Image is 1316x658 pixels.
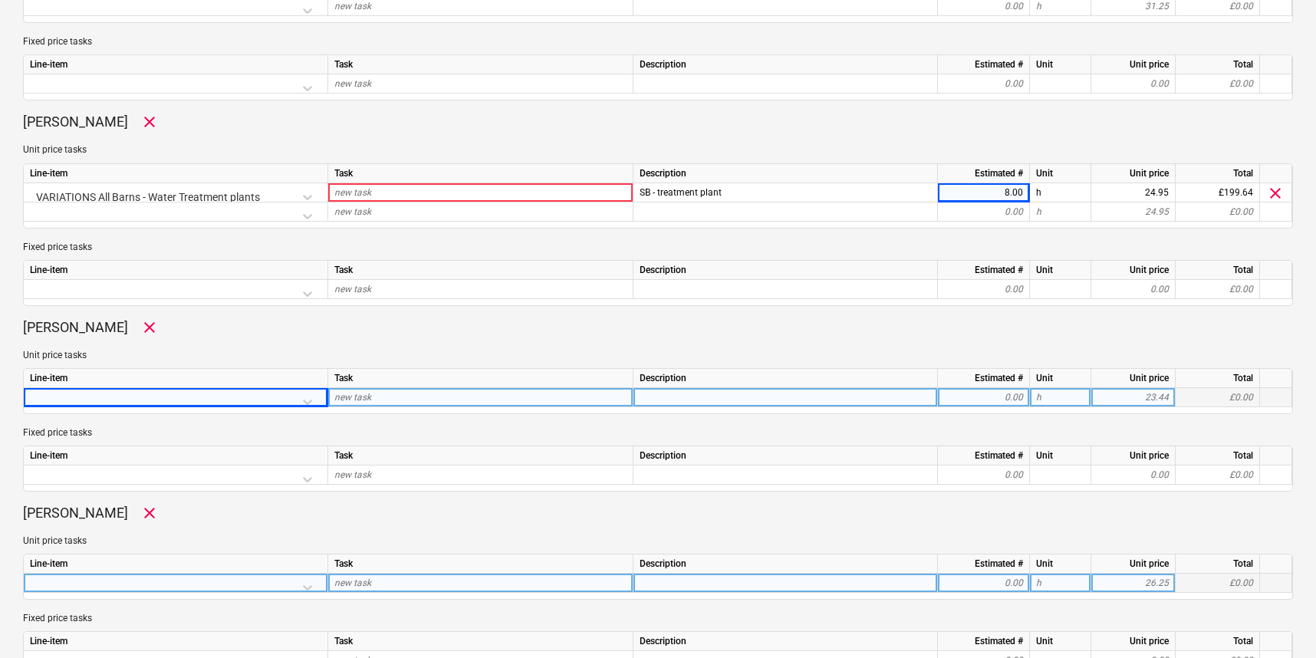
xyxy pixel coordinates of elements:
div: Line-item [24,632,328,651]
div: Estimated # [938,446,1030,466]
div: Total [1176,164,1260,183]
div: Unit price [1091,261,1176,280]
div: 0.00 [944,74,1023,94]
div: £0.00 [1176,388,1260,407]
div: Unit [1030,164,1091,183]
div: Unit [1030,261,1091,280]
div: h [1030,202,1091,222]
span: Remove worker [140,113,159,131]
div: £0.00 [1176,280,1260,299]
div: Estimated # [938,164,1030,183]
span: new task [334,577,371,588]
div: Task [328,632,633,651]
div: £0.00 [1176,74,1260,94]
div: Estimated # [938,554,1030,574]
div: Description [633,261,938,280]
div: 24.95 [1097,202,1169,222]
span: new task [334,392,371,403]
div: Description [633,632,938,651]
div: Unit [1030,554,1091,574]
div: 23.44 [1097,388,1169,407]
p: Unit price tasks [23,535,1293,548]
div: Unit price [1091,55,1176,74]
div: Task [328,55,633,74]
span: new task [334,469,371,480]
p: Fixed price tasks [23,35,1293,48]
div: Unit price [1091,446,1176,466]
div: Line-item [24,446,328,466]
p: [PERSON_NAME] [23,318,128,337]
div: Description [633,164,938,183]
div: 0.00 [944,574,1023,593]
div: Unit [1030,446,1091,466]
div: Line-item [24,55,328,74]
div: Task [328,369,633,388]
div: 0.00 [1097,74,1169,94]
div: Unit [1030,632,1091,651]
div: SB - treatment plant [633,183,938,202]
div: 0.00 [944,466,1023,485]
div: Description [633,369,938,388]
div: Task [328,164,633,183]
span: new task [334,1,371,12]
p: [PERSON_NAME] [23,113,128,131]
div: Total [1176,261,1260,280]
div: Total [1176,554,1260,574]
div: Estimated # [938,55,1030,74]
div: 0.00 [1097,280,1169,299]
span: new task [334,206,371,217]
div: h [1030,574,1091,593]
div: £0.00 [1176,466,1260,485]
div: 0.00 [944,202,1023,222]
div: Estimated # [938,369,1030,388]
p: Fixed price tasks [23,241,1293,254]
span: clear [1266,183,1285,202]
div: Line-item [24,369,328,388]
div: Line-item [24,164,328,183]
span: new task [334,187,371,198]
div: Task [328,554,633,574]
div: 26.25 [1097,574,1169,593]
div: Estimated # [938,632,1030,651]
div: Line-item [24,554,328,574]
div: 24.95 [1097,183,1169,202]
div: 0.00 [944,280,1023,299]
div: Description [633,446,938,466]
div: 0.00 [944,388,1023,407]
p: [PERSON_NAME] [23,504,128,522]
div: h [1030,183,1091,202]
div: Task [328,261,633,280]
div: Unit price [1091,554,1176,574]
p: Unit price tasks [23,143,1293,156]
p: Unit price tasks [23,349,1293,362]
div: £0.00 [1176,574,1260,593]
div: Description [633,55,938,74]
div: Total [1176,632,1260,651]
div: Total [1176,55,1260,74]
span: Remove worker [140,504,159,522]
div: Estimated # [938,261,1030,280]
div: 8.00 [944,183,1023,202]
div: £0.00 [1176,202,1260,222]
span: new task [334,284,371,294]
div: Unit [1030,55,1091,74]
div: Unit price [1091,164,1176,183]
span: Remove worker [140,318,159,337]
div: Total [1176,369,1260,388]
div: Unit price [1091,369,1176,388]
p: Fixed price tasks [23,612,1293,625]
div: Description [633,554,938,574]
p: Fixed price tasks [23,426,1293,439]
div: 0.00 [1097,466,1169,485]
div: Unit [1030,369,1091,388]
span: new task [334,78,371,89]
div: £199.64 [1176,183,1260,202]
div: Unit price [1091,632,1176,651]
div: h [1030,388,1091,407]
div: Line-item [24,261,328,280]
div: Total [1176,446,1260,466]
div: Task [328,446,633,466]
